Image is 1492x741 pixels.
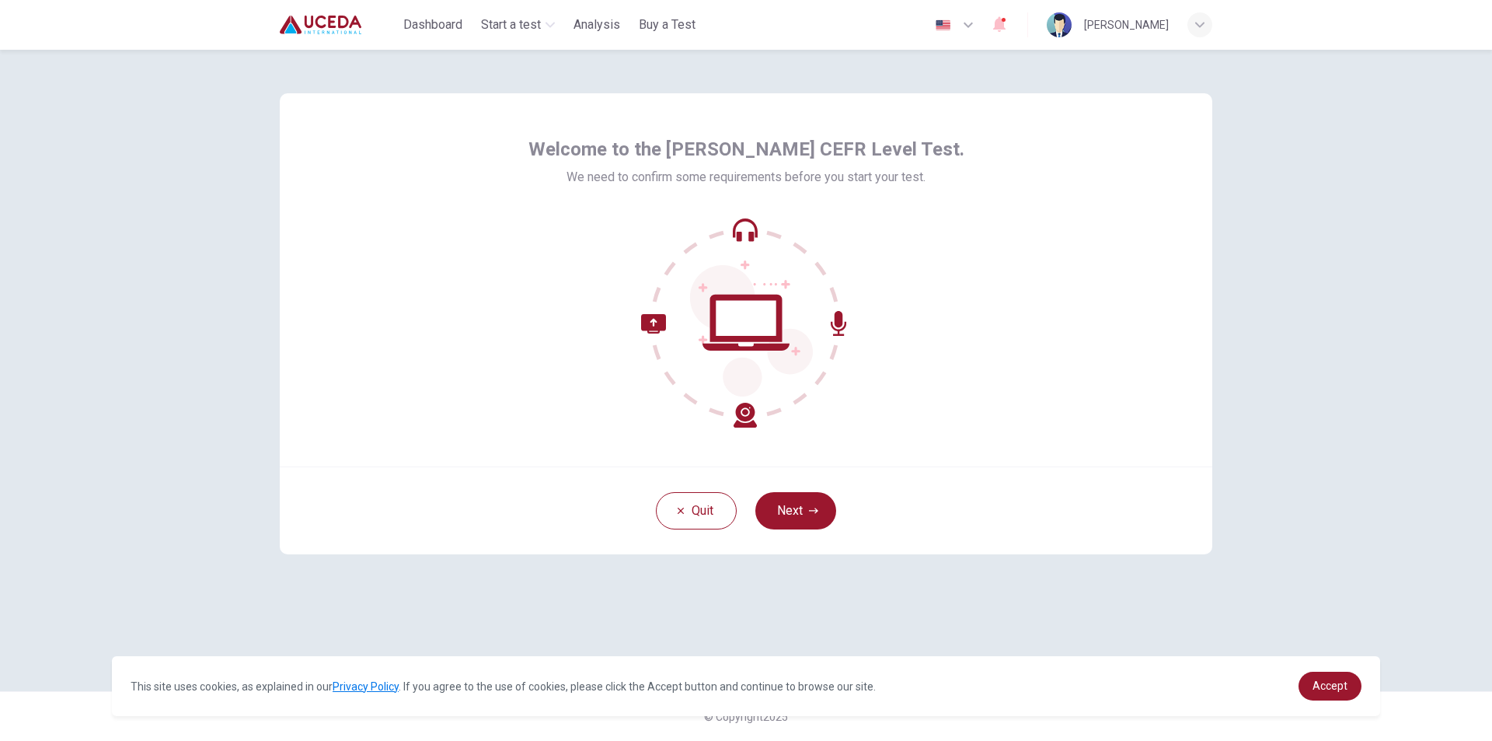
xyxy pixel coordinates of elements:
[755,492,836,530] button: Next
[573,16,620,34] span: Analysis
[131,680,876,693] span: This site uses cookies, as explained in our . If you agree to the use of cookies, please click th...
[933,19,953,31] img: en
[280,9,397,40] a: Uceda logo
[704,711,788,723] span: © Copyright 2025
[112,656,1380,716] div: cookieconsent
[280,9,361,40] img: Uceda logo
[656,492,737,530] button: Quit
[475,11,561,39] button: Start a test
[397,11,469,39] button: Dashboard
[1047,12,1072,37] img: Profile picture
[403,16,462,34] span: Dashboard
[1084,16,1169,34] div: [PERSON_NAME]
[528,137,964,162] span: Welcome to the [PERSON_NAME] CEFR Level Test.
[633,11,702,39] button: Buy a Test
[567,11,626,39] button: Analysis
[333,680,399,693] a: Privacy Policy
[566,168,926,187] span: We need to confirm some requirements before you start your test.
[481,16,541,34] span: Start a test
[1299,672,1361,701] a: dismiss cookie message
[639,16,695,34] span: Buy a Test
[1312,680,1347,692] span: Accept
